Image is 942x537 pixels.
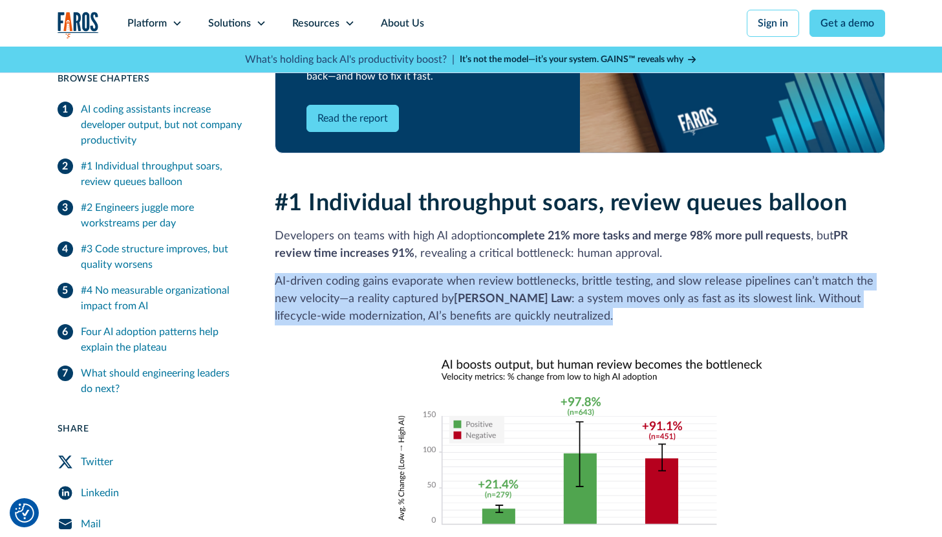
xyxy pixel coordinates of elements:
[275,273,885,325] p: AI‑driven coding gains evaporate when review bottlenecks, brittle testing, and slow release pipel...
[81,485,119,501] div: Linkedin
[275,190,885,217] h2: #1 Individual throughput soars, review queues balloon
[58,477,244,509] a: LinkedIn Share
[275,228,885,263] p: Developers on teams with high AI adoption , but , revealing a critical bottleneck: human approval.
[127,16,167,31] div: Platform
[58,236,244,278] a: #3 Code structure improves, but quality worsens
[58,319,244,360] a: Four AI adoption patterns help explain the plateau
[81,283,244,314] div: #4 No measurable organizational impact from AI
[58,422,244,436] div: Share
[306,105,399,132] a: Read the report
[58,72,244,86] div: Browse Chapters
[81,454,113,470] div: Twitter
[81,200,244,231] div: #2 Engineers juggle more workstreams per day
[81,102,244,148] div: AI coding assistants increase developer output, but not company productivity
[275,230,848,259] strong: PR review time increases 91%
[81,241,244,272] div: #3 Code structure improves, but quality worsens
[81,516,101,532] div: Mail
[81,366,244,397] div: What should engineering leaders do next?
[58,360,244,402] a: What should engineering leaders do next?
[15,503,34,523] button: Cookie Settings
[454,293,572,305] strong: [PERSON_NAME] Law
[58,12,99,38] img: Logo of the analytics and reporting company Faros.
[58,278,244,319] a: #4 No measurable organizational impact from AI
[497,230,811,242] strong: complete 21% more tasks and merge 98% more pull requests
[809,10,885,37] a: Get a demo
[747,10,799,37] a: Sign in
[58,153,244,195] a: #1 Individual throughput soars, review queues balloon
[81,324,244,355] div: Four AI adoption patterns help explain the plateau
[15,503,34,523] img: Revisit consent button
[460,55,683,64] strong: It’s not the model—it’s your system. GAINS™ reveals why
[58,96,244,153] a: AI coding assistants increase developer output, but not company productivity
[292,16,339,31] div: Resources
[81,159,244,190] div: #1 Individual throughput soars, review queues balloon
[208,16,251,31] div: Solutions
[58,12,99,38] a: home
[58,195,244,236] a: #2 Engineers juggle more workstreams per day
[58,446,244,477] a: Twitter Share
[245,52,455,67] p: What's holding back AI's productivity boost? |
[460,53,698,67] a: It’s not the model—it’s your system. GAINS™ reveals why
